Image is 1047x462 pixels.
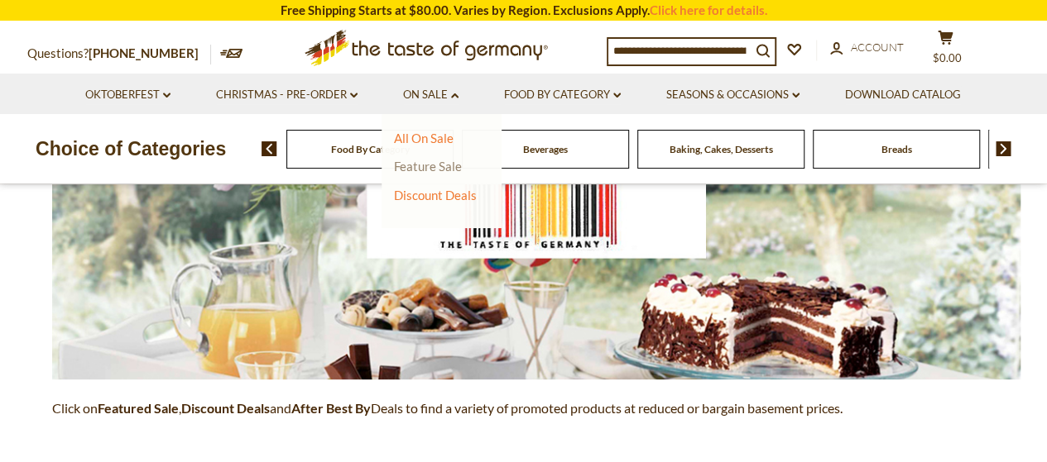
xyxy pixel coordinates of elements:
[851,40,904,54] span: Account
[830,39,904,57] a: Account
[523,143,568,155] a: Beverages
[331,143,410,155] a: Food By Category
[52,400,843,416] span: Click on , and Deals to find a variety of promoted products at reduced or bargain basement prices.
[394,183,477,207] a: Discount Deals
[27,43,211,64] p: Questions?
[394,131,454,145] a: All On Sale
[262,141,277,156] img: previous arrow
[666,86,800,104] a: Seasons & Occasions
[181,400,270,416] strong: Discount Deals
[98,400,179,416] strong: Featured Sale
[504,86,621,104] a: Food By Category
[670,143,773,155] a: Baking, Cakes, Desserts
[933,51,962,64] span: $0.00
[881,143,912,155] a: Breads
[89,45,199,60] a: [PHONE_NUMBER]
[650,2,767,17] a: Click here for details.
[921,30,971,71] button: $0.00
[403,86,459,104] a: On Sale
[394,159,462,174] a: Feature Sale
[996,141,1011,156] img: next arrow
[291,400,371,416] strong: After Best By
[52,137,1021,379] img: the-taste-of-germany-barcode-3.jpg
[845,86,961,104] a: Download Catalog
[85,86,170,104] a: Oktoberfest
[216,86,358,104] a: Christmas - PRE-ORDER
